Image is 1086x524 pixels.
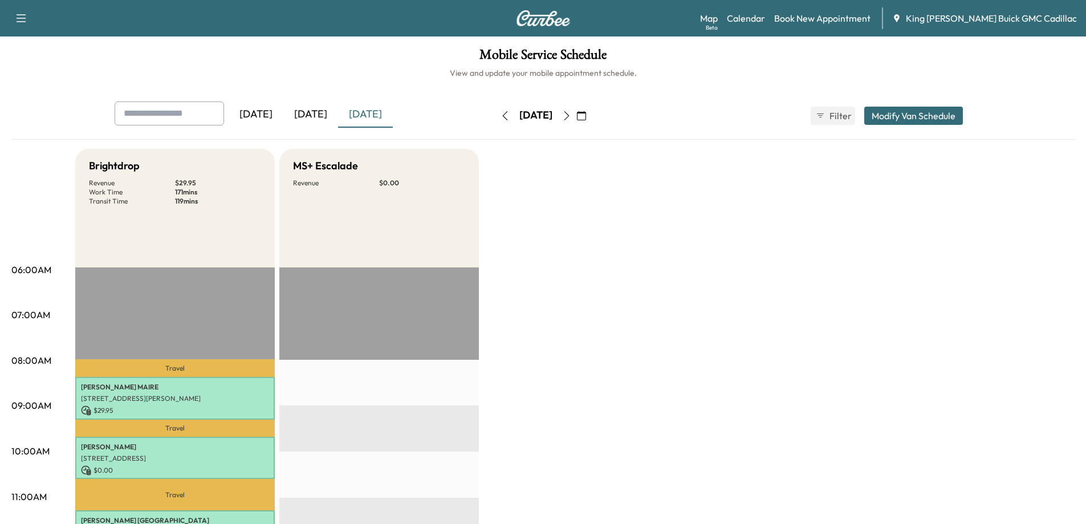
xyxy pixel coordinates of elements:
[11,263,51,277] p: 06:00AM
[293,178,379,188] p: Revenue
[81,442,269,452] p: [PERSON_NAME]
[706,23,718,32] div: Beta
[75,359,275,377] p: Travel
[81,478,269,487] p: 9:41 am - 10:36 am
[293,158,358,174] h5: MS+ Escalade
[11,308,50,322] p: 07:00AM
[516,10,571,26] img: Curbee Logo
[11,67,1075,79] h6: View and update your mobile appointment schedule.
[11,354,51,367] p: 08:00AM
[81,383,269,392] p: [PERSON_NAME] MAIRE
[727,11,765,25] a: Calendar
[700,11,718,25] a: MapBeta
[229,101,283,128] div: [DATE]
[75,479,275,510] p: Travel
[81,454,269,463] p: [STREET_ADDRESS]
[81,418,269,427] p: 8:23 am - 9:19 am
[11,490,47,503] p: 11:00AM
[81,465,269,476] p: $ 0.00
[11,444,50,458] p: 10:00AM
[81,394,269,403] p: [STREET_ADDRESS][PERSON_NAME]
[11,399,51,412] p: 09:00AM
[175,197,261,206] p: 119 mins
[774,11,871,25] a: Book New Appointment
[906,11,1077,25] span: King [PERSON_NAME] Buick GMC Cadillac
[175,178,261,188] p: $ 29.95
[175,188,261,197] p: 171 mins
[519,108,552,123] div: [DATE]
[89,158,140,174] h5: Brightdrop
[89,188,175,197] p: Work Time
[811,107,855,125] button: Filter
[283,101,338,128] div: [DATE]
[89,197,175,206] p: Transit Time
[75,420,275,437] p: Travel
[81,405,269,416] p: $ 29.95
[11,48,1075,67] h1: Mobile Service Schedule
[379,178,465,188] p: $ 0.00
[89,178,175,188] p: Revenue
[864,107,963,125] button: Modify Van Schedule
[829,109,850,123] span: Filter
[338,101,393,128] div: [DATE]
